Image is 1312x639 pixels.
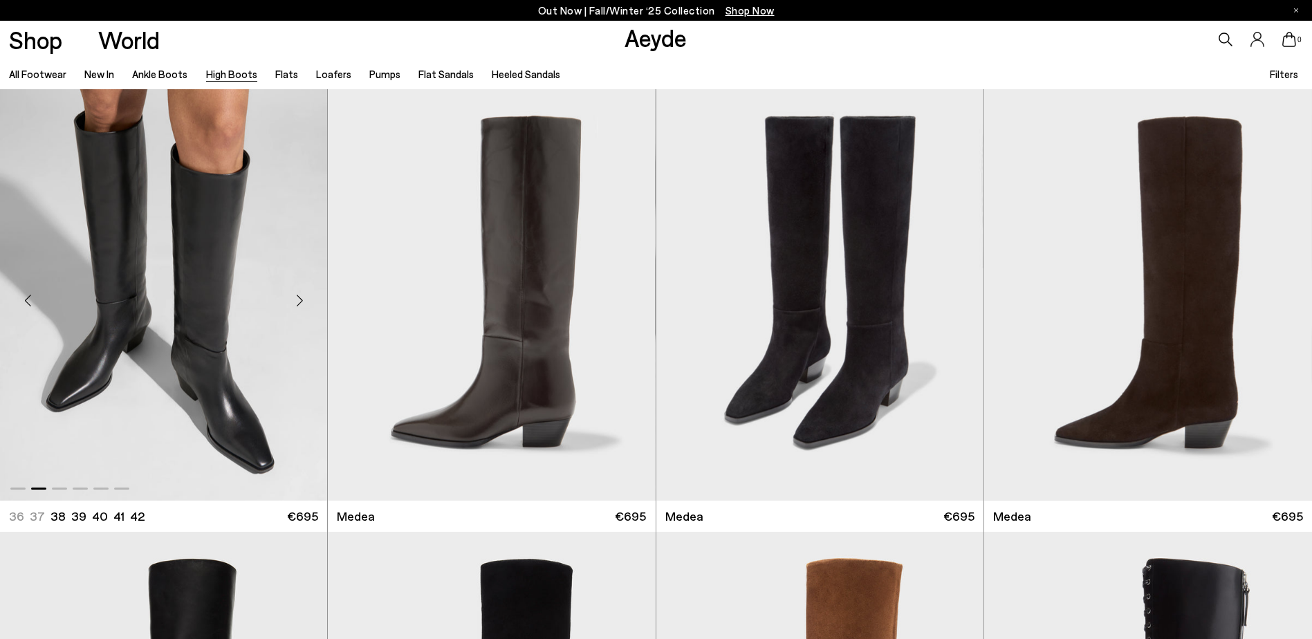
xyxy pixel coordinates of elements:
a: Flat Sandals [418,68,474,80]
img: Medea Suede Knee-High Boots [656,89,983,501]
img: Medea Knee-High Boots [327,89,654,501]
div: 1 / 6 [328,89,655,501]
div: Next slide [279,280,320,322]
a: Pumps [369,68,400,80]
a: Heeled Sandals [492,68,560,80]
a: 6 / 6 1 / 6 2 / 6 3 / 6 4 / 6 5 / 6 6 / 6 1 / 6 Next slide Previous slide [984,89,1312,501]
span: Medea [337,508,375,525]
li: 40 [92,508,108,525]
a: 6 / 6 1 / 6 2 / 6 3 / 6 4 / 6 5 / 6 6 / 6 1 / 6 Next slide Previous slide [328,89,655,501]
li: 39 [71,508,86,525]
span: €695 [1272,508,1303,525]
a: Medea €695 [328,501,655,532]
span: €695 [615,508,646,525]
a: Aeyde [625,23,687,52]
img: Medea Knee-High Boots [655,89,982,501]
span: Filters [1270,68,1298,80]
div: 2 / 6 [655,89,982,501]
a: New In [84,68,114,80]
a: 0 [1282,32,1296,47]
a: Medea €695 [656,501,983,532]
ul: variant [9,508,140,525]
img: Medea Suede Knee-High Boots [984,89,1312,501]
img: Medea Suede Knee-High Boots [983,89,1311,501]
li: 41 [113,508,124,525]
div: Previous slide [7,280,48,322]
a: World [98,28,160,52]
div: 3 / 6 [656,89,983,501]
a: Next slide Previous slide [656,89,983,501]
a: Shop [9,28,62,52]
a: Loafers [316,68,351,80]
span: Medea [993,508,1031,525]
div: 4 / 6 [983,89,1311,501]
li: 42 [130,508,145,525]
a: Medea €695 [984,501,1312,532]
a: Flats [275,68,298,80]
img: Medea Knee-High Boots [328,89,655,501]
a: All Footwear [9,68,66,80]
span: Medea [665,508,703,525]
a: High Boots [206,68,257,80]
span: €695 [287,508,318,525]
span: €695 [943,508,974,525]
p: Out Now | Fall/Winter ‘25 Collection [538,2,775,19]
div: 3 / 6 [327,89,654,501]
div: 1 / 6 [984,89,1312,501]
a: Ankle Boots [132,68,187,80]
span: Navigate to /collections/new-in [726,4,775,17]
li: 38 [50,508,66,525]
span: 0 [1296,36,1303,44]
